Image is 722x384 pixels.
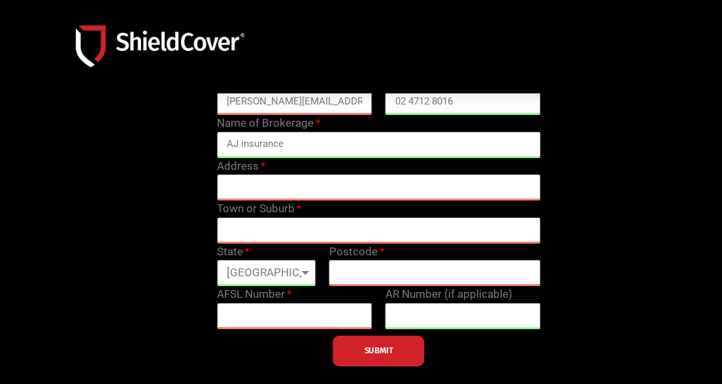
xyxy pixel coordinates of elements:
[333,336,425,366] button: SUBMIT
[217,244,250,261] label: State
[217,286,291,303] label: AFSL Number
[76,25,244,67] img: Shield-Cover-Underwriting-Australia-logo-full
[365,349,393,352] span: SUBMIT
[217,158,265,175] label: Address
[386,286,512,303] label: AR Number (if applicable)
[217,200,301,217] label: Town or Suburb
[217,115,320,132] label: Name of Brokerage
[329,244,384,261] label: Postcode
